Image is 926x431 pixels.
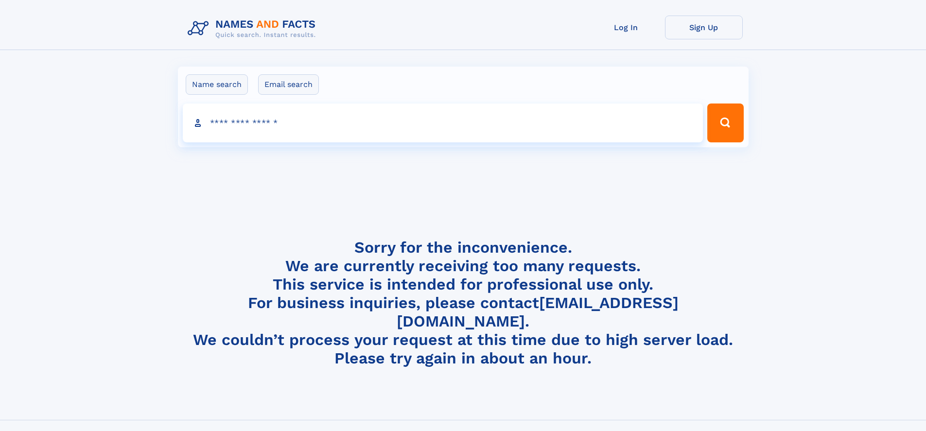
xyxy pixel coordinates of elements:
[183,103,703,142] input: search input
[258,74,319,95] label: Email search
[707,103,743,142] button: Search Button
[186,74,248,95] label: Name search
[184,238,743,368] h4: Sorry for the inconvenience. We are currently receiving too many requests. This service is intend...
[184,16,324,42] img: Logo Names and Facts
[397,293,679,330] a: [EMAIL_ADDRESS][DOMAIN_NAME]
[587,16,665,39] a: Log In
[665,16,743,39] a: Sign Up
